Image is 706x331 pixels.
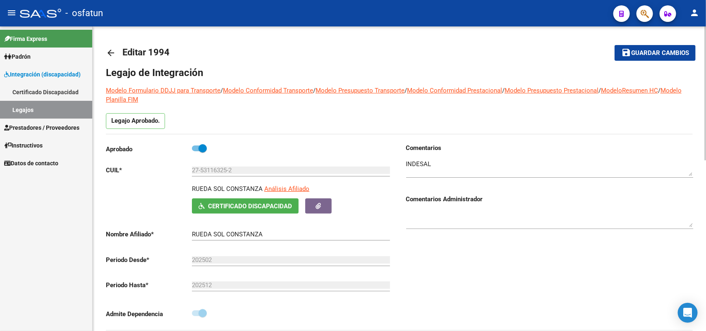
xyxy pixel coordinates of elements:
[106,166,192,175] p: CUIL
[407,87,502,94] a: Modelo Conformidad Prestacional
[631,50,689,57] span: Guardar cambios
[192,198,299,214] button: Certificado Discapacidad
[106,87,220,94] a: Modelo Formulario DDJJ para Transporte
[4,123,79,132] span: Prestadores / Proveedores
[505,87,598,94] a: Modelo Presupuesto Prestacional
[223,87,313,94] a: Modelo Conformidad Transporte
[689,8,699,18] mat-icon: person
[7,8,17,18] mat-icon: menu
[208,202,292,210] span: Certificado Discapacidad
[106,281,192,290] p: Periodo Hasta
[192,184,263,193] p: RUEDA SOL CONSTANZA
[615,45,696,60] button: Guardar cambios
[406,195,693,204] h3: Comentarios Administrador
[106,145,192,154] p: Aprobado
[106,66,693,79] h1: Legajo de Integración
[264,185,309,193] span: Análisis Afiliado
[4,70,81,79] span: Integración (discapacidad)
[106,310,192,319] p: Admite Dependencia
[621,48,631,57] mat-icon: save
[106,48,116,58] mat-icon: arrow_back
[4,141,43,150] span: Instructivos
[106,113,165,129] p: Legajo Aprobado.
[678,303,698,323] div: Open Intercom Messenger
[601,87,658,94] a: ModeloResumen HC
[65,4,103,22] span: - osfatun
[406,143,693,152] h3: Comentarios
[106,230,192,239] p: Nombre Afiliado
[4,34,47,43] span: Firma Express
[4,159,58,168] span: Datos de contacto
[316,87,404,94] a: Modelo Presupuesto Transporte
[122,47,170,57] span: Editar 1994
[106,255,192,264] p: Periodo Desde
[4,52,31,61] span: Padrón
